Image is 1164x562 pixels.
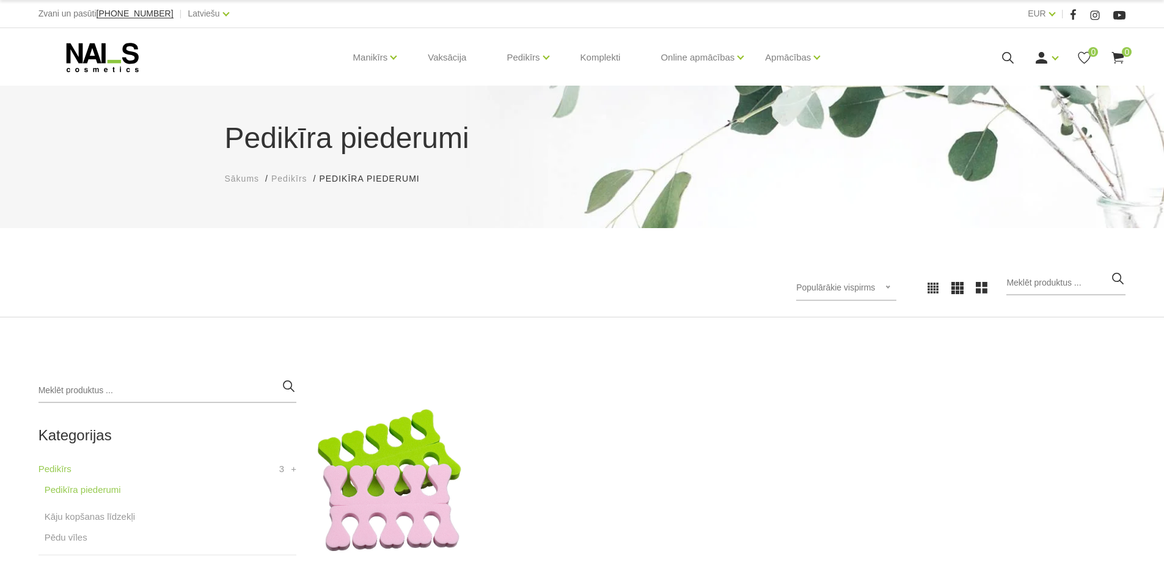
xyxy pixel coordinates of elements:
a: Pedikīra piederumi [45,483,121,497]
span: 0 [1122,47,1132,57]
a: Sākums [225,172,260,185]
a: Vaksācija [418,28,476,87]
span: 3 [279,462,284,476]
div: Zvani un pasūti [38,6,174,21]
a: Online apmācības [661,33,734,82]
span: Sākums [225,174,260,183]
a: Pedikīrs [38,462,71,476]
a: 0 [1077,50,1092,65]
a: Pēdu vīles [45,530,87,545]
a: Pedikīrs [271,172,307,185]
a: Komplekti [571,28,631,87]
a: Latviešu [188,6,220,21]
li: Pedikīra piederumi [319,172,431,185]
a: 0 [1110,50,1126,65]
span: | [180,6,182,21]
span: Populārākie vispirms [796,283,875,292]
a: Kāju kopšanas līdzekļi [45,509,135,524]
span: | [1061,6,1064,21]
a: Manikīrs [353,33,388,82]
span: 0 [1088,47,1098,57]
a: EUR [1028,6,1046,21]
h1: Pedikīra piederumi [225,116,940,160]
a: Pedikīrs [507,33,540,82]
span: Pedikīrs [271,174,307,183]
input: Meklēt produktus ... [1006,271,1126,295]
input: Meklēt produktus ... [38,379,296,403]
h2: Kategorijas [38,427,296,443]
a: [PHONE_NUMBER] [97,9,174,18]
a: Apmācības [765,33,811,82]
a: + [291,462,296,476]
